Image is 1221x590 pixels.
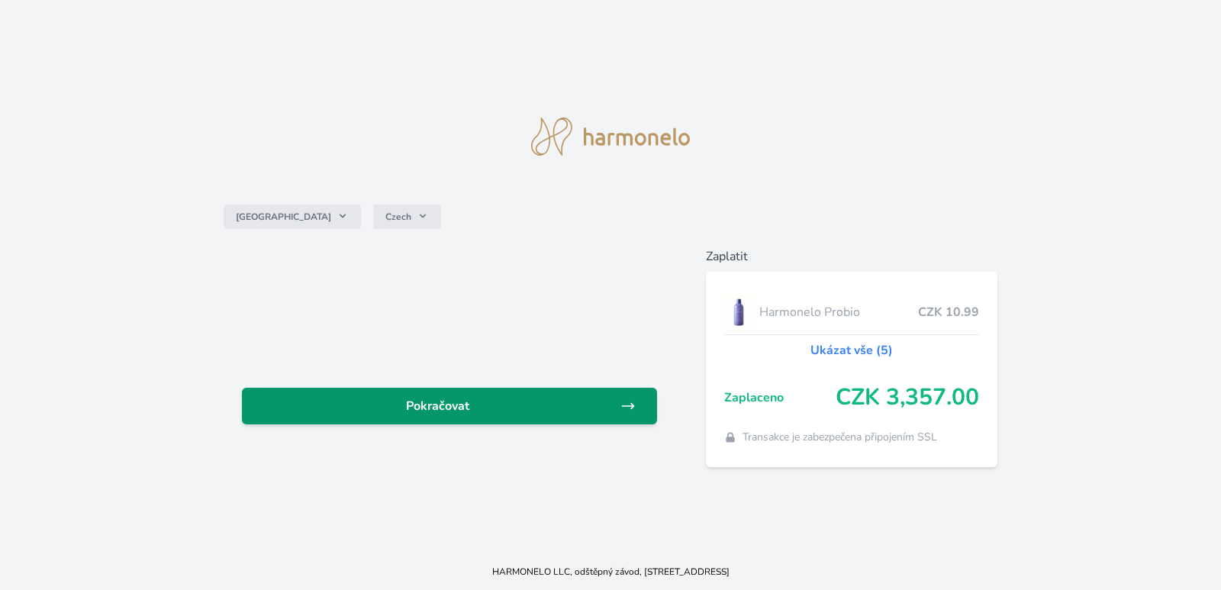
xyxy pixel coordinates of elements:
[743,430,937,445] span: Transakce je zabezpečena připojením SSL
[836,384,979,411] span: CZK 3,357.00
[531,118,690,156] img: logo.svg
[224,205,361,229] button: [GEOGRAPHIC_DATA]
[254,397,620,415] span: Pokračovat
[810,341,893,359] a: Ukázat vše (5)
[724,293,753,331] img: CLEAN_PROBIO_se_stinem_x-lo.jpg
[242,388,657,424] a: Pokračovat
[724,388,835,407] span: Zaplaceno
[759,303,917,321] span: Harmonelo Probio
[706,247,997,266] h6: Zaplatit
[385,211,411,223] span: Czech
[373,205,441,229] button: Czech
[236,211,331,223] span: [GEOGRAPHIC_DATA]
[918,303,979,321] span: CZK 10.99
